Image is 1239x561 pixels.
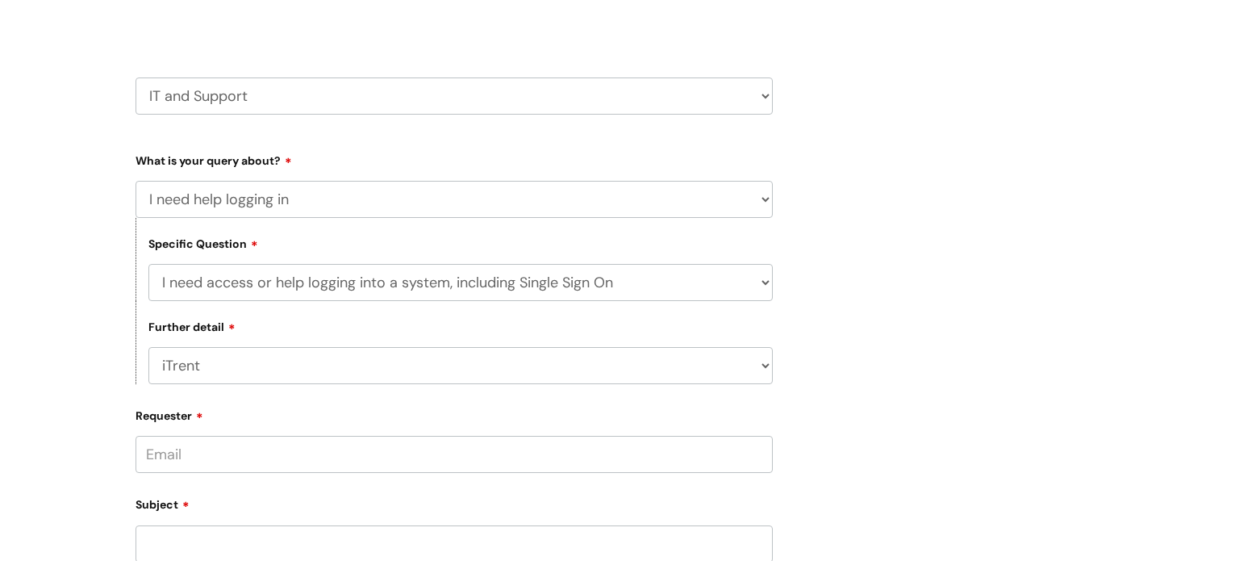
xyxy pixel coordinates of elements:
[136,436,773,473] input: Email
[148,318,236,334] label: Further detail
[136,492,773,512] label: Subject
[136,404,773,423] label: Requester
[136,149,773,168] label: What is your query about?
[148,235,258,251] label: Specific Question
